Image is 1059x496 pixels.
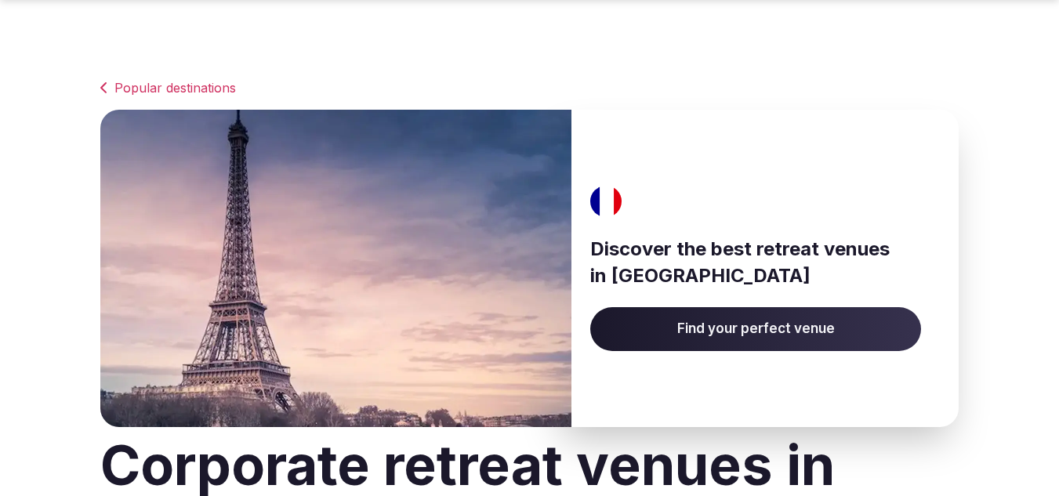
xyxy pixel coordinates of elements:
a: Find your perfect venue [590,307,921,351]
img: Banner image for France representative of the country [100,110,571,427]
img: France's flag [586,186,628,217]
a: Popular destinations [100,78,959,97]
h3: Discover the best retreat venues in [GEOGRAPHIC_DATA] [590,236,921,288]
